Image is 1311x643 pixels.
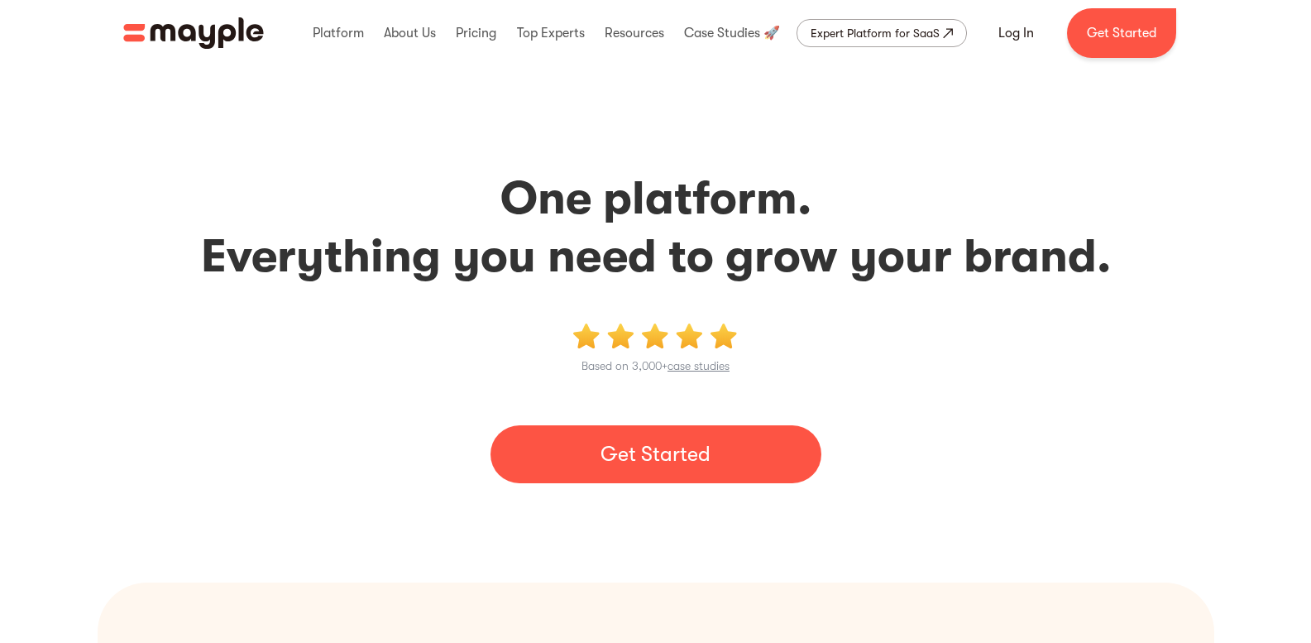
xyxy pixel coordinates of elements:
[513,7,589,60] div: Top Experts
[978,13,1054,53] a: Log In
[309,7,368,60] div: Platform
[452,7,500,60] div: Pricing
[581,356,730,376] p: Based on 3,000+
[811,23,940,43] div: Expert Platform for SaaS
[667,359,730,372] a: case studies
[123,17,264,49] a: home
[102,170,1210,286] h2: One platform. Everything you need to grow your brand.
[600,7,668,60] div: Resources
[1067,8,1176,58] a: Get Started
[123,17,264,49] img: Mayple logo
[380,7,440,60] div: About Us
[797,19,967,47] a: Expert Platform for SaaS
[490,425,821,483] a: Get Started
